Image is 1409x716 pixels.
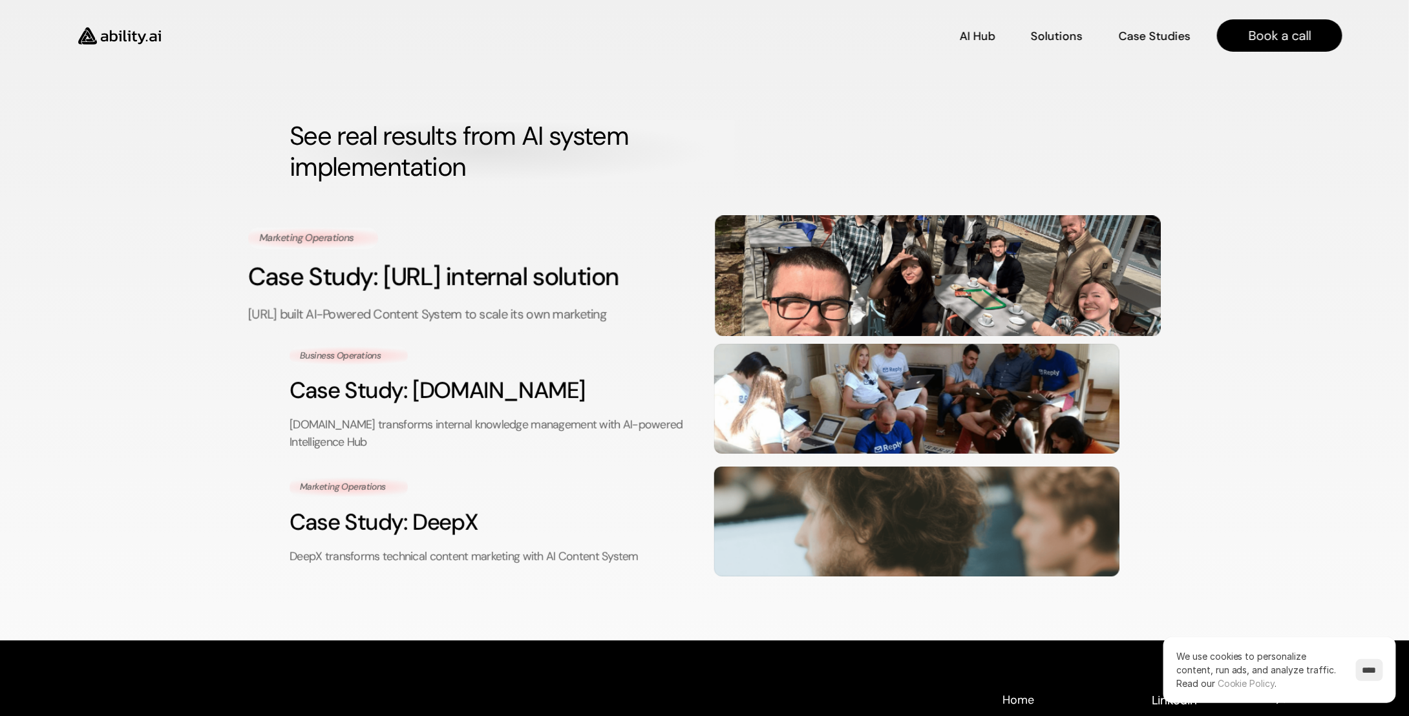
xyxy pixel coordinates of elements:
[1002,692,1034,708] p: Home
[1031,28,1083,45] p: Solutions
[290,375,695,406] h3: Case Study: [DOMAIN_NAME]
[1249,26,1311,45] p: Book a call
[1118,25,1191,47] a: Case Studies
[300,481,397,494] p: Marketing Operations
[248,305,694,324] p: [URL] built AI-Powered Content System to scale its own marketing
[248,215,1161,336] a: Marketing OperationsCase Study: [URL] internal solution[URL] built AI-Powered Content System to s...
[290,548,695,565] p: DeepX transforms technical content marketing with AI Content System
[1002,692,1035,706] a: Home
[1176,678,1277,689] span: Read our .
[960,28,995,45] p: AI Hub
[1152,692,1271,708] h4: Linkedin
[1176,649,1343,690] p: We use cookies to personalize content, run ads, and analyze traffic.
[1152,692,1286,708] nav: Social media links
[290,344,1119,454] a: Business OperationsCase Study: [DOMAIN_NAME][DOMAIN_NAME] transforms internal knowledge managemen...
[290,507,695,538] h3: Case Study: DeepX
[179,19,1342,52] nav: Main navigation
[1218,678,1275,689] a: Cookie Policy
[1031,25,1083,47] a: Solutions
[300,349,397,362] p: Business Operations
[290,467,1119,576] a: Marketing OperationsCase Study: DeepXDeepX transforms technical content marketing with AI Content...
[290,119,635,184] strong: See real results from AI system implementation
[1119,28,1191,45] p: Case Studies
[1152,692,1286,708] a: Linkedin
[248,259,694,294] h3: Case Study: [URL] internal solution
[259,231,366,246] p: Marketing Operations
[960,25,995,47] a: AI Hub
[1217,19,1342,52] a: Book a call
[290,416,695,451] p: [DOMAIN_NAME] transforms internal knowledge management with AI-powered Intelligence Hub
